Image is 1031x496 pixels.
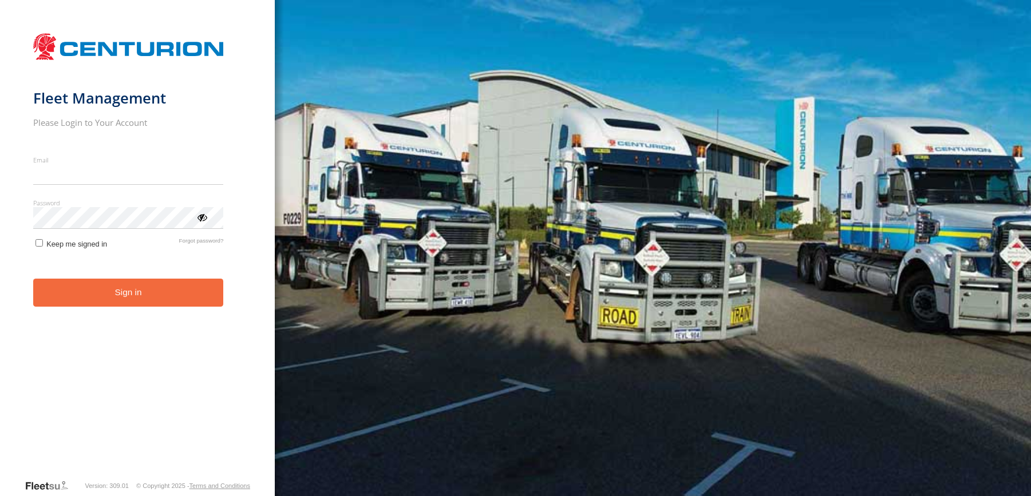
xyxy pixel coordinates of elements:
h2: Please Login to Your Account [33,117,224,128]
div: Version: 309.01 [85,482,129,489]
form: main [33,27,242,479]
img: Centurion Transport [33,32,224,61]
label: Password [33,199,224,207]
span: Keep me signed in [46,240,107,248]
a: Terms and Conditions [189,482,250,489]
a: Forgot password? [179,237,224,248]
div: ViewPassword [196,211,207,223]
div: © Copyright 2025 - [136,482,250,489]
input: Keep me signed in [35,239,43,247]
h1: Fleet Management [33,89,224,108]
label: Email [33,156,224,164]
button: Sign in [33,279,224,307]
a: Visit our Website [25,480,77,491]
